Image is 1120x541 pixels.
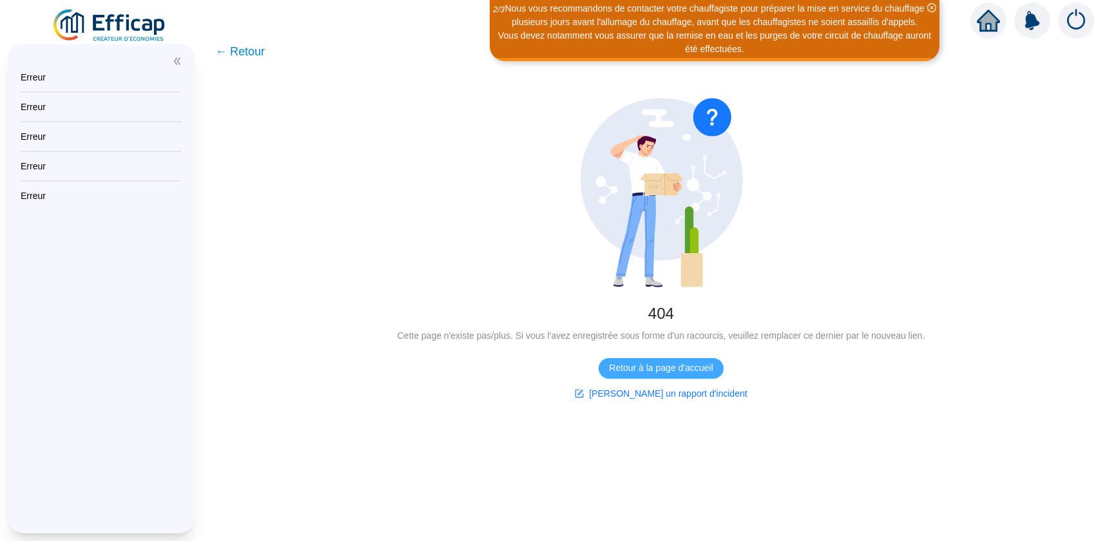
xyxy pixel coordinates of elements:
span: ← Retour [215,43,265,61]
span: double-left [173,57,182,66]
div: Erreur [21,71,182,84]
div: Nous vous recommandons de contacter votre chauffagiste pour préparer la mise en service du chauff... [492,2,938,29]
span: form [575,389,584,398]
button: Retour à la page d'accueil [599,358,723,379]
img: alerts [1058,3,1094,39]
div: Erreur [21,160,182,173]
div: Cette page n'existe pas/plus. Si vous l'avez enregistrée sous forme d'un racourcis, veuillez remp... [223,329,1099,343]
div: 404 [223,303,1099,324]
i: 2 / 3 [493,5,505,14]
img: efficap energie logo [52,8,168,44]
div: Erreur [21,189,182,202]
span: home [977,9,1000,32]
span: Retour à la page d'accueil [609,361,713,375]
span: close-circle [927,3,936,12]
img: alerts [1014,3,1050,39]
span: [PERSON_NAME] un rapport d'incident [589,387,747,401]
button: [PERSON_NAME] un rapport d'incident [565,384,757,404]
div: Erreur [21,130,182,143]
div: Erreur [21,100,182,113]
div: Vous devez notamment vous assurer que la remise en eau et les purges de votre circuit de chauffag... [492,29,938,56]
